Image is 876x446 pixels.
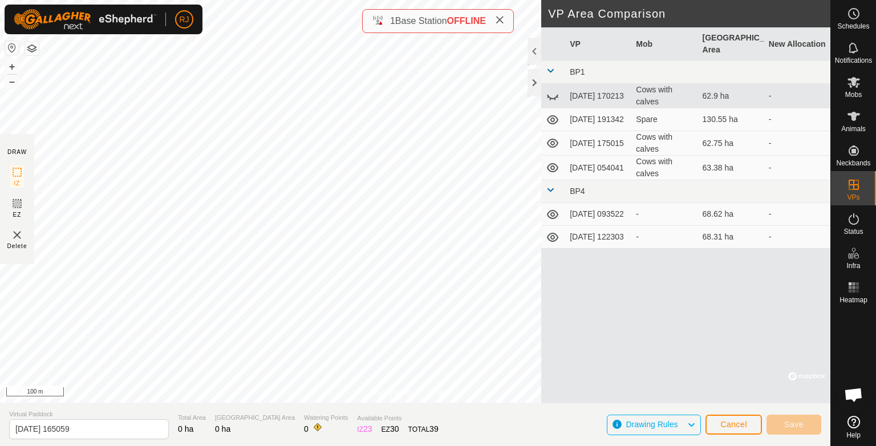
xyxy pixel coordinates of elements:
[13,210,22,219] span: EZ
[427,388,460,398] a: Contact Us
[841,125,866,132] span: Animals
[837,378,871,412] a: Open chat
[390,16,395,26] span: 1
[764,131,830,156] td: -
[837,23,869,30] span: Schedules
[764,203,830,226] td: -
[5,41,19,55] button: Reset Map
[390,424,399,433] span: 30
[835,57,872,64] span: Notifications
[698,108,764,131] td: 130.55 ha
[178,424,193,433] span: 0 ha
[698,226,764,249] td: 68.31 ha
[698,131,764,156] td: 62.75 ha
[565,156,631,180] td: [DATE] 054041
[5,75,19,88] button: –
[215,424,230,433] span: 0 ha
[764,108,830,131] td: -
[395,16,447,26] span: Base Station
[845,91,862,98] span: Mobs
[565,27,631,61] th: VP
[636,156,693,180] div: Cows with calves
[548,7,830,21] h2: VP Area Comparison
[698,27,764,61] th: [GEOGRAPHIC_DATA] Area
[7,242,27,250] span: Delete
[846,262,860,269] span: Infra
[178,413,206,423] span: Total Area
[784,420,804,429] span: Save
[636,84,693,108] div: Cows with calves
[304,424,309,433] span: 0
[5,60,19,74] button: +
[626,420,678,429] span: Drawing Rules
[9,409,169,419] span: Virtual Paddock
[764,156,830,180] td: -
[357,423,372,435] div: IZ
[636,208,693,220] div: -
[847,194,859,201] span: VPs
[698,203,764,226] td: 68.62 ha
[447,16,486,26] span: OFFLINE
[843,228,863,235] span: Status
[565,203,631,226] td: [DATE] 093522
[720,420,747,429] span: Cancel
[14,179,21,188] span: IZ
[565,108,631,131] td: [DATE] 191342
[408,423,439,435] div: TOTAL
[636,131,693,155] div: Cows with calves
[831,411,876,443] a: Help
[698,156,764,180] td: 63.38 ha
[570,186,585,196] span: BP4
[14,9,156,30] img: Gallagher Logo
[565,84,631,108] td: [DATE] 170213
[179,14,189,26] span: RJ
[705,415,762,435] button: Cancel
[839,297,867,303] span: Heatmap
[10,228,24,242] img: VP
[570,67,585,76] span: BP1
[357,413,438,423] span: Available Points
[7,148,27,156] div: DRAW
[764,226,830,249] td: -
[764,84,830,108] td: -
[565,226,631,249] td: [DATE] 122303
[363,424,372,433] span: 23
[846,432,861,439] span: Help
[304,413,348,423] span: Watering Points
[382,423,399,435] div: EZ
[565,131,631,156] td: [DATE] 175015
[429,424,439,433] span: 39
[25,42,39,55] button: Map Layers
[636,113,693,125] div: Spare
[764,27,830,61] th: New Allocation
[836,160,870,167] span: Neckbands
[698,84,764,108] td: 62.9 ha
[370,388,413,398] a: Privacy Policy
[215,413,295,423] span: [GEOGRAPHIC_DATA] Area
[631,27,697,61] th: Mob
[636,231,693,243] div: -
[766,415,821,435] button: Save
